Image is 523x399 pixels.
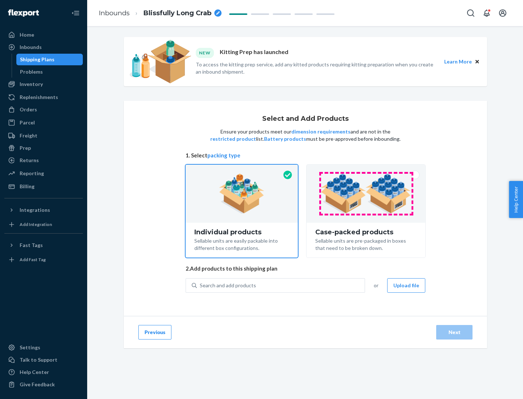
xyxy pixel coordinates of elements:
div: Integrations [20,206,50,214]
div: Sellable units are easily packable into different box configurations. [194,236,289,252]
button: Open Search Box [463,6,478,20]
a: Home [4,29,83,41]
div: Give Feedback [20,381,55,388]
p: To access the kitting prep service, add any kitted products requiring kitting preparation when yo... [196,61,438,75]
span: Blissfully Long Crab [143,9,211,18]
div: Add Fast Tag [20,256,46,263]
div: Case-packed products [315,229,417,236]
a: Billing [4,181,83,192]
div: Returns [20,157,39,164]
div: Settings [20,344,40,351]
a: Returns [4,155,83,166]
button: Help Center [509,181,523,218]
div: Orders [20,106,37,113]
a: Prep [4,142,83,154]
img: individual-pack.facf35554cb0f1810c75b2bd6df2d64e.png [219,174,264,214]
a: Orders [4,104,83,115]
button: packing type [207,152,240,159]
div: Sellable units are pre-packaged in boxes that need to be broken down. [315,236,417,252]
p: Kitting Prep has launched [220,48,288,58]
div: Prep [20,144,31,152]
div: NEW [196,48,214,58]
a: Parcel [4,117,83,128]
a: Freight [4,130,83,141]
div: Search and add products [200,282,256,289]
div: Freight [20,132,37,139]
div: Reporting [20,170,44,177]
ol: breadcrumbs [93,3,227,24]
button: Fast Tags [4,239,83,251]
button: Learn More [444,58,472,66]
a: Help Center [4,366,83,378]
a: Shipping Plans [16,54,83,65]
button: Battery products [264,135,306,143]
a: Add Fast Tag [4,254,83,266]
button: Give Feedback [4,379,83,390]
button: Previous [138,325,171,340]
div: Home [20,31,34,38]
a: Inbounds [99,9,130,17]
img: Flexport logo [8,9,39,17]
div: Talk to Support [20,356,57,363]
button: Upload file [387,278,425,293]
button: dimension requirements [291,128,350,135]
div: Replenishments [20,94,58,101]
a: Problems [16,66,83,78]
p: Ensure your products meet our and are not in the list. must be pre-approved before inbounding. [210,128,401,143]
button: Close [473,58,481,66]
div: Fast Tags [20,242,43,249]
button: Open notifications [479,6,494,20]
div: Parcel [20,119,35,126]
a: Replenishments [4,91,83,103]
a: Talk to Support [4,354,83,366]
div: Billing [20,183,35,190]
button: Integrations [4,204,83,216]
a: Settings [4,342,83,353]
a: Reporting [4,168,83,179]
div: Inbounds [20,44,42,51]
span: 2. Add products to this shipping plan [186,265,425,272]
div: Add Integration [20,221,52,227]
img: case-pack.59cecea509d18c883b923b81aeac6d0b.png [321,174,411,214]
span: 1. Select [186,152,425,159]
div: Inventory [20,81,43,88]
h1: Select and Add Products [262,115,349,123]
a: Add Integration [4,219,83,230]
div: Problems [20,68,43,75]
a: Inventory [4,78,83,90]
button: Next [436,325,473,340]
div: Help Center [20,369,49,376]
button: restricted product [210,135,256,143]
div: Individual products [194,229,289,236]
button: Close Navigation [68,6,83,20]
div: Shipping Plans [20,56,54,63]
button: Open account menu [495,6,510,20]
div: Next [442,329,466,336]
span: or [374,282,378,289]
a: Inbounds [4,41,83,53]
